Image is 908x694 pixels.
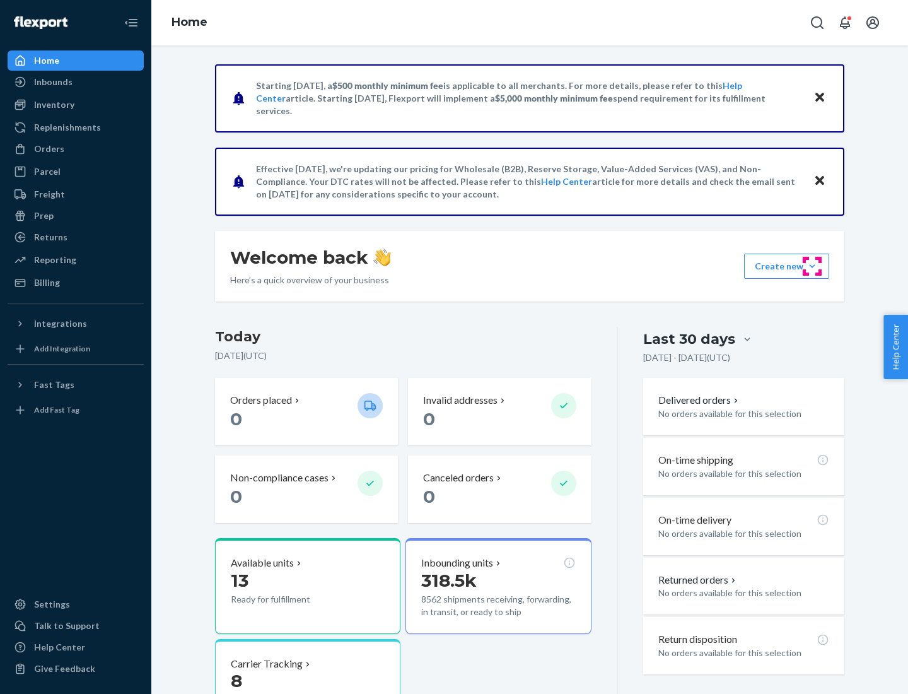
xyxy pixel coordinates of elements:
[34,641,85,654] div: Help Center
[8,184,144,204] a: Freight
[658,573,738,587] button: Returned orders
[423,486,435,507] span: 0
[421,556,493,570] p: Inbounding units
[231,593,347,606] p: Ready for fulfillment
[230,246,391,269] h1: Welcome back
[8,375,144,395] button: Fast Tags
[34,254,76,266] div: Reporting
[495,93,613,103] span: $5,000 monthly minimum fee
[230,471,329,485] p: Non-compliance cases
[230,486,242,507] span: 0
[658,632,737,647] p: Return disposition
[215,327,591,347] h3: Today
[658,468,829,480] p: No orders available for this selection
[230,274,391,286] p: Here’s a quick overview of your business
[215,456,398,523] button: Non-compliance cases 0
[8,72,144,92] a: Inbounds
[230,408,242,430] span: 0
[119,10,144,35] button: Close Navigation
[744,254,829,279] button: Create new
[658,587,829,599] p: No orders available for this selection
[34,404,79,415] div: Add Fast Tag
[658,513,731,527] p: On-time delivery
[8,594,144,615] a: Settings
[8,273,144,293] a: Billing
[408,456,591,523] button: Canceled orders 0
[658,647,829,659] p: No orders available for this selection
[658,453,733,468] p: On-time shipping
[231,657,303,671] p: Carrier Tracking
[658,527,829,540] p: No orders available for this selection
[883,315,908,379] button: Help Center
[215,350,591,362] p: [DATE] ( UTC )
[34,98,74,111] div: Inventory
[405,538,591,634] button: Inbounding units318.5k8562 shipments receiving, forwarding, in transit, or ready to ship
[812,172,828,191] button: Close
[34,121,101,134] div: Replenishments
[423,393,498,408] p: Invalid addresses
[832,10,858,35] button: Open notifications
[8,637,144,657] a: Help Center
[34,76,73,88] div: Inbounds
[34,317,87,330] div: Integrations
[8,659,144,679] button: Give Feedback
[34,143,64,155] div: Orders
[34,379,74,391] div: Fast Tags
[34,620,100,632] div: Talk to Support
[8,139,144,159] a: Orders
[34,165,61,178] div: Parcel
[34,188,65,201] div: Freight
[231,670,242,691] span: 8
[8,400,144,420] a: Add Fast Tag
[8,50,144,71] a: Home
[161,4,218,41] ol: breadcrumbs
[215,378,398,445] button: Orders placed 0
[8,95,144,115] a: Inventory
[231,556,294,570] p: Available units
[8,339,144,359] a: Add Integration
[408,378,591,445] button: Invalid addresses 0
[860,10,885,35] button: Open account menu
[8,314,144,334] button: Integrations
[812,89,828,107] button: Close
[8,227,144,247] a: Returns
[643,329,735,349] div: Last 30 days
[541,176,592,187] a: Help Center
[172,15,207,29] a: Home
[34,343,90,354] div: Add Integration
[34,54,59,67] div: Home
[34,662,95,675] div: Give Feedback
[34,231,67,244] div: Returns
[8,117,144,138] a: Replenishments
[373,249,391,266] img: hand-wave emoji
[256,79,801,117] p: Starting [DATE], a is applicable to all merchants. For more details, please refer to this article...
[658,393,741,408] button: Delivered orders
[423,471,494,485] p: Canceled orders
[14,16,67,29] img: Flexport logo
[8,206,144,226] a: Prep
[8,162,144,182] a: Parcel
[215,538,400,634] button: Available units13Ready for fulfillment
[658,408,829,420] p: No orders available for this selection
[643,351,730,364] p: [DATE] - [DATE] ( UTC )
[8,250,144,270] a: Reporting
[256,163,801,201] p: Effective [DATE], we're updating our pricing for Wholesale (B2B), Reserve Storage, Value-Added Se...
[231,570,248,591] span: 13
[34,598,70,611] div: Settings
[805,10,830,35] button: Open Search Box
[421,570,477,591] span: 318.5k
[421,593,575,618] p: 8562 shipments receiving, forwarding, in transit, or ready to ship
[34,209,54,222] div: Prep
[8,616,144,636] a: Talk to Support
[230,393,292,408] p: Orders placed
[423,408,435,430] span: 0
[332,80,443,91] span: $500 monthly minimum fee
[34,276,60,289] div: Billing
